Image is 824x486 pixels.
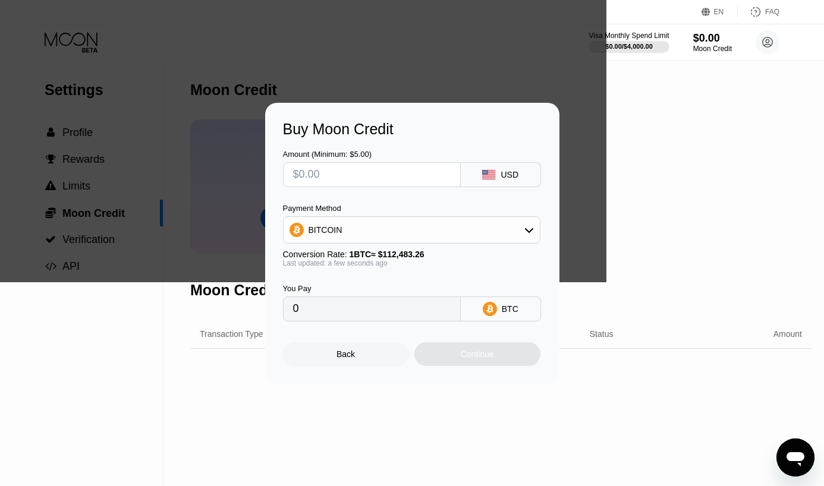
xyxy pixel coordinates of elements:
div: Buy Moon Credit [283,121,542,138]
div: Last updated: a few seconds ago [283,259,540,267]
div: Back [336,349,355,359]
iframe: Button to launch messaging window [776,438,814,476]
div: BITCOIN [309,225,342,235]
div: USD [501,170,518,179]
div: Payment Method [283,204,540,213]
div: Back [283,342,409,366]
div: You Pay [283,284,461,293]
input: $0.00 [293,163,451,187]
div: BTC [502,304,518,314]
span: 1 BTC ≈ $112,483.26 [350,250,424,259]
div: Amount (Minimum: $5.00) [283,150,461,159]
div: BITCOIN [284,218,540,242]
div: Conversion Rate: [283,250,540,259]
